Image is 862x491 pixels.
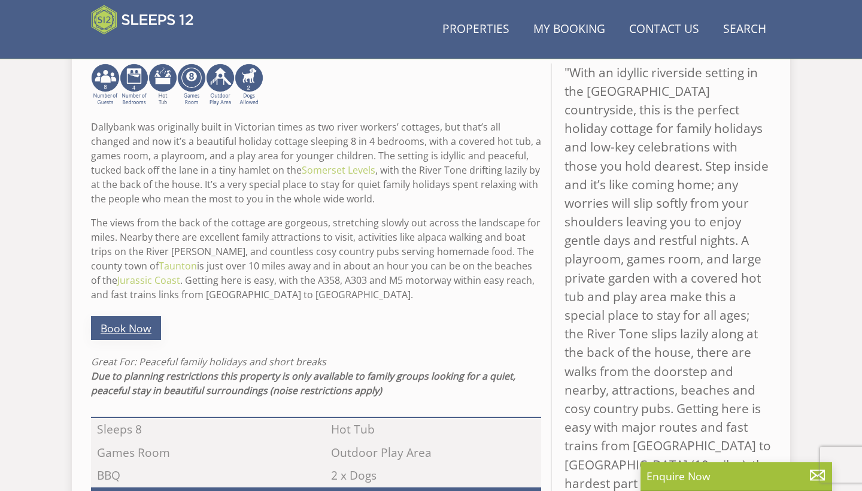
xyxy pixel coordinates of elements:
li: Sleeps 8 [91,418,307,441]
img: Sleeps 12 [91,5,194,35]
a: Contact Us [624,16,704,43]
em: Great For: Peaceful family holidays and short breaks [91,355,326,368]
img: AD_4nXdH858yhAvv6nPVZY8kb3ttXAlAN7axrOdk7HKfh72mG4KPpu5NUyB_Y5Bk2q2XTh1ABZ_IGTFSIZLvXxffO7xT8Bql_... [120,63,148,107]
img: AD_4nXcpX5uDwed6-YChlrI2BYOgXwgg3aqYHOhRm0XfZB-YtQW2NrmeCr45vGAfVKUq4uWnc59ZmEsEzoF5o39EWARlT1ewO... [148,63,177,107]
img: AD_4nXfjdDqPkGBf7Vpi6H87bmAUe5GYCbodrAbU4sf37YN55BCjSXGx5ZgBV7Vb9EJZsXiNVuyAiuJUB3WVt-w9eJ0vaBcHg... [206,63,235,107]
a: Taunton [159,259,197,272]
a: Book Now [91,316,161,340]
li: Outdoor Play Area [325,441,541,464]
a: Properties [438,16,514,43]
img: AD_4nXe7_8LrJK20fD9VNWAdfykBvHkWcczWBt5QOadXbvIwJqtaRaRf-iI0SeDpMmH1MdC9T1Vy22FMXzzjMAvSuTB5cJ7z5... [235,63,263,107]
li: Hot Tub [325,418,541,441]
em: Due to planning restrictions this property is only available to family groups looking for a quiet... [91,369,515,397]
a: Somerset Levels [302,163,375,177]
img: AD_4nXdrZMsjcYNLGsKuA84hRzvIbesVCpXJ0qqnwZoX5ch9Zjv73tWe4fnFRs2gJ9dSiUubhZXckSJX_mqrZBmYExREIfryF... [177,63,206,107]
a: My Booking [529,16,610,43]
p: Dallybank was originally built in Victorian times as two river workers’ cottages, but that’s all ... [91,120,541,206]
li: Games Room [91,441,307,464]
li: 2 x Dogs [325,464,541,487]
li: BBQ [91,464,307,487]
iframe: Customer reviews powered by Trustpilot [85,42,211,52]
p: The views from the back of the cottage are gorgeous, stretching slowly out across the landscape f... [91,216,541,302]
img: AD_4nXePZcjVOS2qYbzuZ7GUMik2sUOoY6QSRa3heHpx_VoQmkKRZwh5wA6y75ii0OFkGCZBnEWx-zscKe10RMapWwzPV0UHf... [91,63,120,107]
p: Enquire Now [646,468,826,484]
a: Search [718,16,771,43]
a: Jurassic Coast [117,274,180,287]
